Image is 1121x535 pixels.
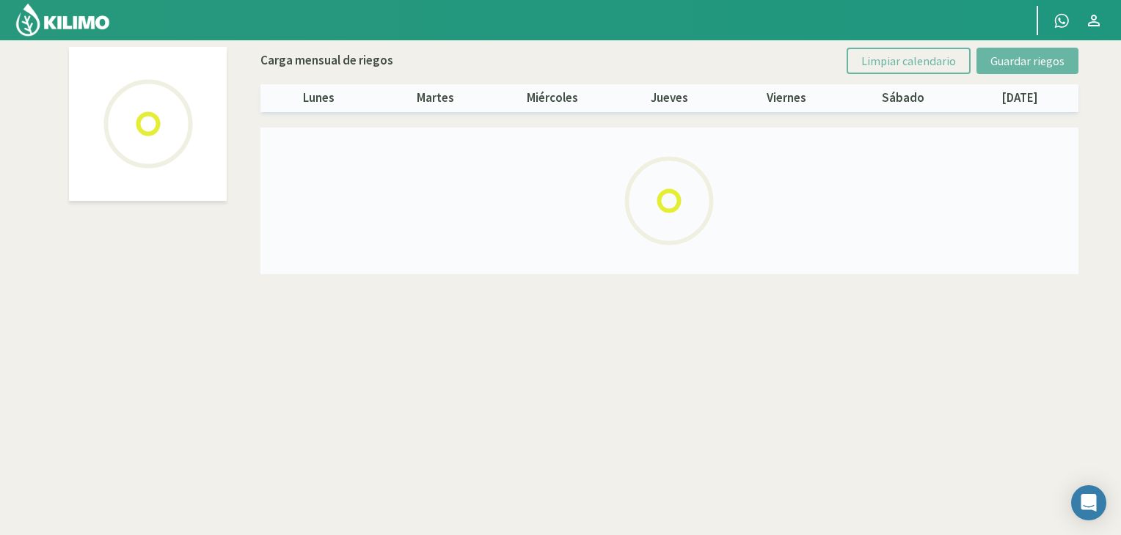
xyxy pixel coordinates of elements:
[990,53,1065,68] span: Guardar riegos
[962,89,1078,108] p: [DATE]
[847,48,971,74] button: Limpiar calendario
[728,89,844,108] p: viernes
[861,53,956,68] span: Limpiar calendario
[260,51,393,70] p: Carga mensual de riegos
[844,89,961,108] p: sábado
[611,89,728,108] p: jueves
[377,89,494,108] p: martes
[596,128,742,274] img: Loading...
[1071,485,1106,520] div: Open Intercom Messenger
[976,48,1078,74] button: Guardar riegos
[260,89,377,108] p: lunes
[75,51,222,197] img: Loading...
[15,2,111,37] img: Kilimo
[494,89,611,108] p: miércoles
